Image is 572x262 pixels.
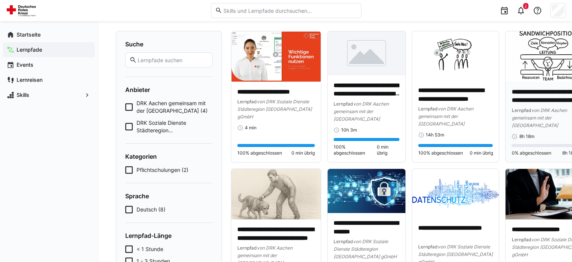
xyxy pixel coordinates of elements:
span: 0 min übrig [469,150,493,156]
span: 100% abgeschlossen [334,144,377,156]
h4: Anbieter [125,86,212,93]
span: Lernpfad [511,107,531,113]
span: 100% abgeschlossen [237,150,282,156]
span: < 1 Stunde [137,245,163,253]
span: 100% abgeschlossen [418,150,463,156]
img: image [231,169,321,219]
span: Lernpfad [237,99,257,104]
span: von DRK Soziale Dienste Städteregion [GEOGRAPHIC_DATA] gGmbH [334,239,397,259]
span: DRK Soziale Dienste Städteregion [GEOGRAPHIC_DATA] gGmbH (4) [137,119,212,134]
span: von DRK Soziale Dienste Städteregion [GEOGRAPHIC_DATA] gGmbH [237,99,312,120]
span: Lernpfad [418,244,438,250]
span: Lernpfad [511,237,531,242]
h4: Suche [125,40,212,48]
span: Lernpfad [237,245,257,251]
span: Lernpfad [334,239,353,244]
img: image [328,31,405,75]
img: image [231,31,321,82]
span: 4 min [245,125,256,131]
span: von DRK Aachen gemeinsam mit der [GEOGRAPHIC_DATA] [511,107,567,128]
h4: Lernpfad-Länge [125,232,212,239]
span: Pflichtschulungen (2) [137,166,188,174]
span: Lernpfad [418,106,438,112]
img: image [412,169,499,218]
span: 2 [525,4,527,8]
img: image [412,31,499,80]
span: Lernpfad [334,101,353,107]
input: Lernpfade suchen [137,57,208,63]
img: image [328,169,405,213]
span: von DRK Aachen gemeinsam mit der [GEOGRAPHIC_DATA] [334,101,389,122]
input: Skills und Lernpfade durchsuchen… [222,7,357,14]
span: 14h 53m [426,132,444,138]
span: 0% abgeschlossen [511,150,551,156]
span: DRK Aachen gemeinsam mit der [GEOGRAPHIC_DATA] (4) [137,100,212,115]
span: 8h 18m [519,133,534,139]
span: 0 min übrig [377,144,399,156]
h4: Sprache [125,192,212,200]
h4: Kategorien [125,153,212,160]
span: 10h 3m [341,127,357,133]
span: 0 min übrig [291,150,315,156]
span: Deutsch (8) [137,206,165,213]
span: von DRK Aachen gemeinsam mit der [GEOGRAPHIC_DATA] [418,106,473,127]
